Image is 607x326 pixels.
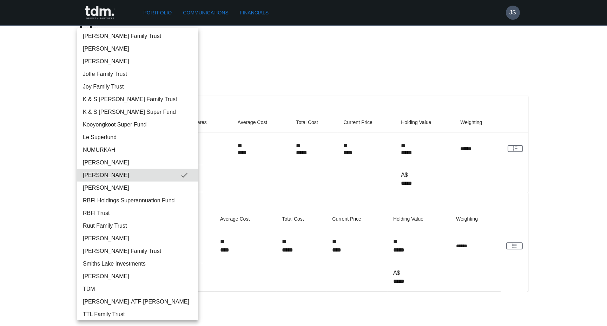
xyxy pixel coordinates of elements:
span: [PERSON_NAME] [83,158,193,167]
span: K & S [PERSON_NAME] Super Fund [83,108,193,116]
span: [PERSON_NAME] Family Trust [83,247,193,255]
span: NUMURKAH [83,146,193,154]
span: [PERSON_NAME] Family Trust [83,32,193,40]
span: RBFI Trust [83,209,193,217]
span: RBFI Holdings Superannuation Fund [83,196,193,205]
span: Kooyongkoot Super Fund [83,120,193,129]
span: Joffe Family Trust [83,70,193,78]
span: Joy Family Trust [83,83,193,91]
span: TDM [83,285,193,293]
span: [PERSON_NAME] [83,272,193,281]
span: Le Superfund [83,133,193,142]
span: TTL Family Trust [83,310,193,319]
span: [PERSON_NAME] [83,184,193,192]
span: Smiths Lake Investments [83,260,193,268]
span: [PERSON_NAME]-ATF-[PERSON_NAME] [83,298,193,306]
span: [PERSON_NAME] [83,234,193,243]
span: [PERSON_NAME] [83,171,180,180]
span: K & S [PERSON_NAME] Family Trust [83,95,193,104]
span: [PERSON_NAME] [83,57,193,66]
span: [PERSON_NAME] [83,45,193,53]
span: Ruut Family Trust [83,222,193,230]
